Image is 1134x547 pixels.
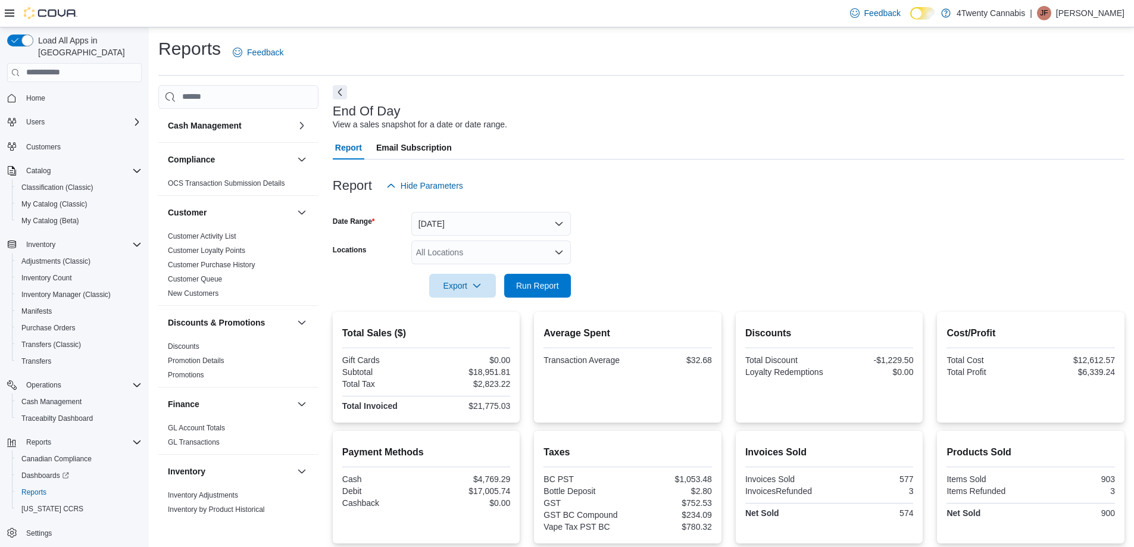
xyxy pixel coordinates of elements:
a: My Catalog (Classic) [17,197,92,211]
span: Settings [26,529,52,538]
div: GST BC Compound [543,510,625,520]
a: Promotions [168,371,204,379]
h1: Reports [158,37,221,61]
span: Catalog [21,164,142,178]
span: Transfers [17,354,142,368]
span: Dashboards [17,468,142,483]
a: Promotion Details [168,357,224,365]
button: Users [21,115,49,129]
span: Cash Management [17,395,142,409]
label: Date Range [333,217,375,226]
div: Vape Tax PST BC [543,522,625,532]
div: $6,339.24 [1033,367,1115,377]
div: 574 [832,508,913,518]
span: Users [26,117,45,127]
span: Classification (Classic) [17,180,142,195]
span: Customers [21,139,142,154]
div: Discounts & Promotions [158,339,318,387]
button: Catalog [21,164,55,178]
span: GL Account Totals [168,423,225,433]
a: Customer Activity List [168,232,236,240]
span: Customer Purchase History [168,260,255,270]
p: | [1030,6,1032,20]
div: $0.00 [429,355,510,365]
h2: Total Sales ($) [342,326,511,340]
div: Items Refunded [946,486,1028,496]
span: Promotions [168,370,204,380]
a: Discounts [168,342,199,351]
button: Customers [2,137,146,155]
button: Canadian Compliance [12,451,146,467]
a: Dashboards [12,467,146,484]
a: My Catalog (Beta) [17,214,84,228]
span: Users [21,115,142,129]
span: Dashboards [21,471,69,480]
div: 577 [832,474,913,484]
div: $2,823.22 [429,379,510,389]
span: Feedback [864,7,901,19]
span: My Catalog (Beta) [21,216,79,226]
span: Inventory Adjustments [168,490,238,500]
span: Traceabilty Dashboard [21,414,93,423]
span: JF [1040,6,1048,20]
div: $0.00 [429,498,510,508]
a: OCS Transaction Submission Details [168,179,285,187]
div: $2.80 [630,486,712,496]
span: Manifests [21,307,52,316]
button: Settings [2,524,146,542]
a: Customers [21,140,65,154]
a: Dashboards [17,468,74,483]
span: Washington CCRS [17,502,142,516]
div: Total Discount [745,355,827,365]
div: Total Cost [946,355,1028,365]
button: Home [2,89,146,107]
a: Classification (Classic) [17,180,98,195]
a: Customer Purchase History [168,261,255,269]
span: Reports [21,487,46,497]
button: Reports [12,484,146,501]
div: 3 [1033,486,1115,496]
button: Operations [2,377,146,393]
a: Customer Loyalty Points [168,246,245,255]
a: Home [21,91,50,105]
span: Inventory Count Details [168,519,242,529]
span: Cash Management [21,397,82,407]
span: Adjustments (Classic) [17,254,142,268]
a: [US_STATE] CCRS [17,502,88,516]
button: Finance [168,398,292,410]
button: My Catalog (Classic) [12,196,146,212]
h2: Discounts [745,326,914,340]
button: Customer [295,205,309,220]
a: Transfers (Classic) [17,337,86,352]
div: $0.00 [832,367,913,377]
span: OCS Transaction Submission Details [168,179,285,188]
div: Items Sold [946,474,1028,484]
button: Inventory [295,464,309,479]
button: Inventory [168,465,292,477]
button: Inventory Manager (Classic) [12,286,146,303]
input: Dark Mode [910,7,935,20]
span: Operations [26,380,61,390]
strong: Net Sold [745,508,779,518]
div: Finance [158,421,318,454]
button: Finance [295,397,309,411]
div: Compliance [158,176,318,195]
span: Canadian Compliance [17,452,142,466]
button: Transfers (Classic) [12,336,146,353]
button: Operations [21,378,66,392]
strong: Total Invoiced [342,401,398,411]
div: Jacqueline Francis [1037,6,1051,20]
label: Locations [333,245,367,255]
a: Inventory by Product Historical [168,505,265,514]
button: Purchase Orders [12,320,146,336]
button: Export [429,274,496,298]
div: $12,612.57 [1033,355,1115,365]
span: My Catalog (Classic) [17,197,142,211]
button: Compliance [295,152,309,167]
span: Inventory [21,237,142,252]
div: $1,053.48 [630,474,712,484]
span: Report [335,136,362,160]
button: Inventory [2,236,146,253]
strong: Net Sold [946,508,980,518]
